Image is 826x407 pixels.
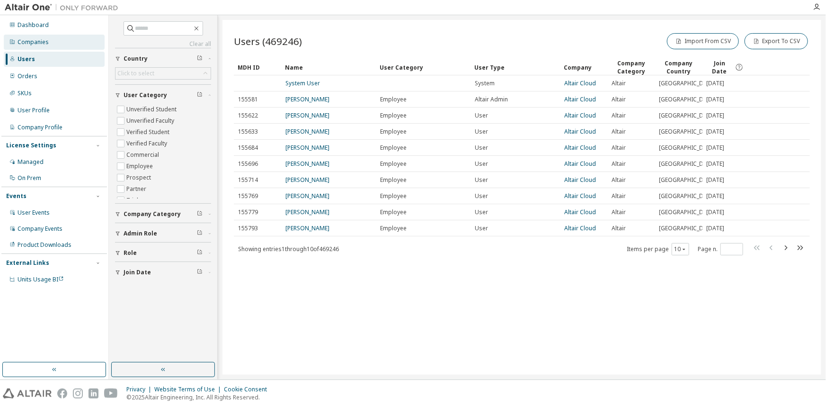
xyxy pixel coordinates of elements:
img: youtube.svg [104,389,118,398]
span: Employee [380,96,407,103]
span: Employee [380,160,407,168]
a: Clear all [115,40,211,48]
span: Altair [612,176,626,184]
span: Employee [380,208,407,216]
span: [GEOGRAPHIC_DATA] [659,208,716,216]
div: Company Events [18,225,62,233]
span: 155684 [238,144,258,152]
span: Units Usage BI [18,275,64,283]
div: User Category [380,60,467,75]
label: Unverified Faculty [126,115,176,127]
div: Users [18,55,35,63]
a: Altair Cloud [565,208,596,216]
a: System User [285,79,320,87]
a: Altair Cloud [565,111,596,119]
span: User [475,128,488,136]
span: Clear filter [197,249,203,257]
div: MDH ID [238,60,277,75]
span: [GEOGRAPHIC_DATA] [659,176,716,184]
button: Admin Role [115,223,211,244]
span: User [475,208,488,216]
div: External Links [6,259,49,267]
span: Employee [380,144,407,152]
span: [GEOGRAPHIC_DATA] [659,80,716,87]
span: [DATE] [707,128,725,136]
span: Admin Role [124,230,157,237]
div: Website Terms of Use [154,386,224,393]
label: Prospect [126,172,153,183]
span: [DATE] [707,160,725,168]
span: Altair [612,192,626,200]
a: [PERSON_NAME] [285,127,329,136]
span: Role [124,249,137,257]
span: Join Date [706,59,733,75]
div: User Profile [18,107,50,114]
span: Company Category [124,210,181,218]
a: Altair Cloud [565,127,596,136]
a: Altair Cloud [565,192,596,200]
span: 155714 [238,176,258,184]
div: Company [564,60,604,75]
span: [DATE] [707,96,725,103]
span: User Category [124,91,167,99]
a: [PERSON_NAME] [285,144,329,152]
span: Employee [380,176,407,184]
span: [DATE] [707,176,725,184]
a: Altair Cloud [565,95,596,103]
div: Company Country [659,59,699,75]
span: 155769 [238,192,258,200]
span: Employee [380,112,407,119]
span: [DATE] [707,208,725,216]
span: Users (469246) [234,35,302,48]
label: Commercial [126,149,161,161]
div: SKUs [18,90,32,97]
span: 155633 [238,128,258,136]
div: Companies [18,38,49,46]
span: Altair Admin [475,96,508,103]
span: User [475,112,488,119]
label: Trial [126,195,140,206]
img: instagram.svg [73,389,83,398]
span: Altair [612,144,626,152]
label: Unverified Student [126,104,178,115]
span: Showing entries 1 through 10 of 469246 [238,245,339,253]
span: 155696 [238,160,258,168]
div: Cookie Consent [224,386,273,393]
span: Employee [380,225,407,232]
span: [GEOGRAPHIC_DATA] [659,144,716,152]
img: linkedin.svg [89,389,98,398]
div: On Prem [18,174,41,182]
span: [DATE] [707,144,725,152]
span: [DATE] [707,192,725,200]
span: Altair [612,112,626,119]
div: Managed [18,158,44,166]
div: User Events [18,209,50,217]
label: Employee [126,161,155,172]
a: [PERSON_NAME] [285,192,329,200]
a: [PERSON_NAME] [285,160,329,168]
label: Partner [126,183,148,195]
span: [GEOGRAPHIC_DATA] [659,192,716,200]
div: Privacy [126,386,154,393]
div: Company Category [612,59,651,75]
span: Employee [380,192,407,200]
span: Employee [380,128,407,136]
span: Clear filter [197,269,203,276]
a: Altair Cloud [565,176,596,184]
span: [GEOGRAPHIC_DATA] [659,160,716,168]
span: Altair [612,96,626,103]
span: Country [124,55,148,63]
span: Altair [612,225,626,232]
span: User [475,160,488,168]
span: User [475,225,488,232]
button: Company Category [115,204,211,225]
span: 155793 [238,225,258,232]
img: facebook.svg [57,389,67,398]
span: Altair [612,80,626,87]
p: © 2025 Altair Engineering, Inc. All Rights Reserved. [126,393,273,401]
button: 10 [674,245,687,253]
button: Country [115,48,211,69]
span: User [475,192,488,200]
label: Verified Student [126,127,171,138]
span: User [475,144,488,152]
